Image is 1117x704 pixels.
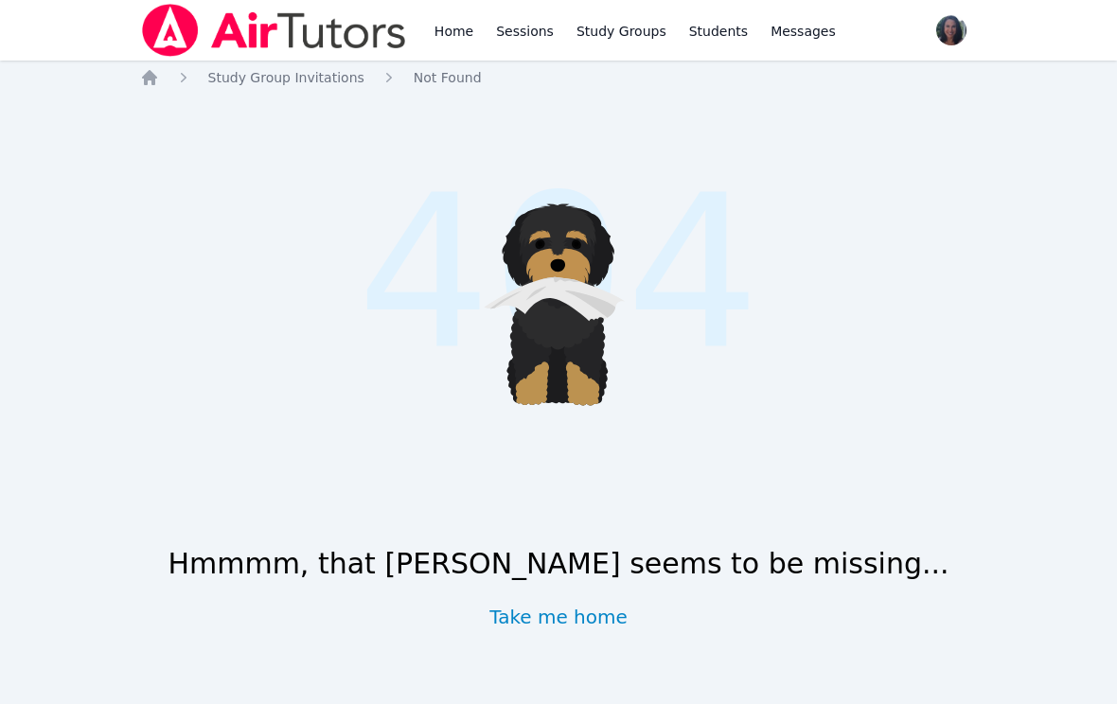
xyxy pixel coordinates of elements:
[357,114,760,431] span: 404
[208,68,364,87] a: Study Group Invitations
[140,68,978,87] nav: Breadcrumb
[489,604,628,630] a: Take me home
[414,70,482,85] span: Not Found
[208,70,364,85] span: Study Group Invitations
[168,547,949,581] h1: Hmmmm, that [PERSON_NAME] seems to be missing...
[771,22,836,41] span: Messages
[414,68,482,87] a: Not Found
[140,4,408,57] img: Air Tutors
